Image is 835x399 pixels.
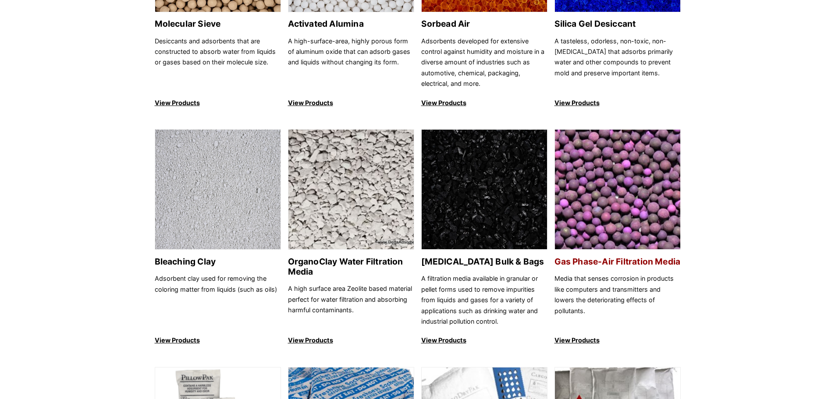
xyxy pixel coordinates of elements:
img: OrganoClay Water Filtration Media [288,130,414,250]
p: Desiccants and adsorbents that are constructed to absorb water from liquids or gases based on the... [155,36,281,89]
img: Gas Phase-Air Filtration Media [555,130,680,250]
img: Bleaching Clay [155,130,281,250]
p: A high surface area Zeolite based material perfect for water filtration and absorbing harmful con... [288,283,414,327]
h2: Molecular Sieve [155,19,281,29]
p: View Products [554,335,681,346]
h2: OrganoClay Water Filtration Media [288,257,414,277]
p: View Products [155,98,281,108]
p: Adsorbent clay used for removing the coloring matter from liquids (such as oils) [155,273,281,327]
p: A filtration media available in granular or pellet forms used to remove impurities from liquids a... [421,273,547,327]
p: View Products [421,98,547,108]
img: Activated Carbon Bulk & Bags [422,130,547,250]
p: A tasteless, odorless, non-toxic, non-[MEDICAL_DATA] that adsorbs primarily water and other compo... [554,36,681,89]
p: View Products [155,335,281,346]
a: Bleaching Clay Bleaching Clay Adsorbent clay used for removing the coloring matter from liquids (... [155,129,281,346]
h2: Activated Alumina [288,19,414,29]
a: OrganoClay Water Filtration Media OrganoClay Water Filtration Media A high surface area Zeolite b... [288,129,414,346]
h2: Sorbead Air [421,19,547,29]
p: View Products [421,335,547,346]
h2: Gas Phase-Air Filtration Media [554,257,681,267]
p: A high-surface-area, highly porous form of aluminum oxide that can adsorb gases and liquids witho... [288,36,414,89]
p: View Products [288,98,414,108]
a: Gas Phase-Air Filtration Media Gas Phase-Air Filtration Media Media that senses corrosion in prod... [554,129,681,346]
p: Media that senses corrosion in products like computers and transmitters and lowers the deteriorat... [554,273,681,327]
p: View Products [288,335,414,346]
p: View Products [554,98,681,108]
h2: Bleaching Clay [155,257,281,267]
h2: [MEDICAL_DATA] Bulk & Bags [421,257,547,267]
h2: Silica Gel Desiccant [554,19,681,29]
a: Activated Carbon Bulk & Bags [MEDICAL_DATA] Bulk & Bags A filtration media available in granular ... [421,129,547,346]
p: Adsorbents developed for extensive control against humidity and moisture in a diverse amount of i... [421,36,547,89]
